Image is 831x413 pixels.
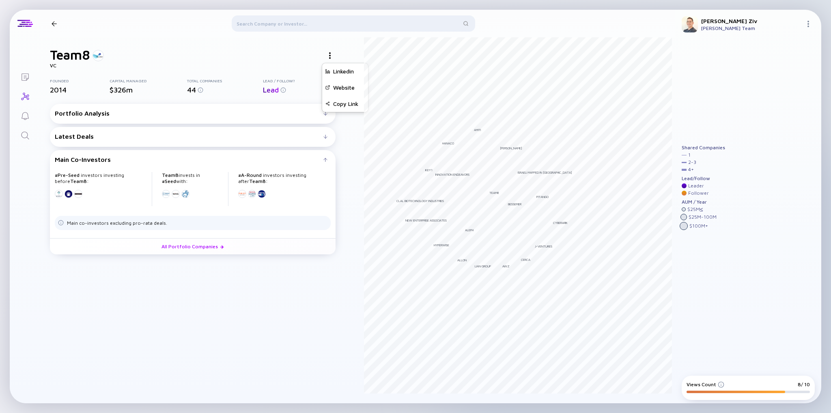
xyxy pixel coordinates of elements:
div: [PERSON_NAME] [500,146,522,150]
div: Founded [50,78,110,83]
div: [PERSON_NAME] Team [701,25,802,31]
a: All Portfolio Companies [50,238,336,254]
div: Team8 [489,191,499,195]
strong: Team8 [162,172,179,178]
div: New Enterprise Associates [405,218,447,222]
div: Allon [457,258,467,262]
div: CyberArk [553,221,568,225]
div: ≤ [700,206,703,212]
span: investors investing before : [55,172,124,184]
div: Cerca [521,258,530,262]
div: Views Count [687,381,724,387]
div: Clal Biotechnology Industries [396,199,444,203]
div: Leader [688,183,704,189]
div: Bessemer [508,202,521,206]
div: 2014 [50,86,110,94]
div: LIAN Group [475,264,491,268]
img: Investor Actions [329,52,331,59]
div: Main Co-Investors [55,156,323,163]
div: $326m [110,86,187,94]
strong: Team8 [249,178,266,184]
div: Linkedin [322,63,368,80]
div: Copy Link [322,96,368,112]
img: Info for Total Companies [198,87,203,93]
div: $ 25M [687,206,703,212]
div: Capital Managed [110,78,187,83]
span: Lead [263,86,279,94]
div: Portfolio Analysis [55,110,323,117]
img: Team8 Website [325,85,330,90]
div: [PERSON_NAME] Ziv [701,17,802,24]
div: Latest Deals [55,133,323,140]
div: Key1 [425,168,433,172]
img: Share Team8 Investor Page Link [325,101,330,106]
div: Follower [688,190,709,196]
div: AUM / Year [682,199,725,205]
a: Investor Map [10,86,40,105]
div: Lead / Follow? [263,78,336,83]
div: Lead/Follow [682,176,725,181]
div: 8/ 10 [798,381,810,387]
div: 4 + [688,167,694,172]
div: 1 [688,152,691,158]
img: Omer Profile Picture [682,16,698,32]
div: Website [322,80,368,96]
div: Israeli Mapped in [GEOGRAPHIC_DATA] [518,170,572,174]
div: Amiti [474,128,481,132]
img: Info for Lead / Follow? [280,87,286,93]
div: Aleph [465,228,474,232]
span: invests in with: [162,172,200,184]
strong: Team8 [70,178,87,184]
img: Team8 Linkedin Page [325,69,330,73]
div: $ 100M + [689,223,708,229]
div: Shared Companies [682,145,725,151]
a: Search [10,125,40,144]
a: Reminders [10,105,40,125]
span: investors investing after : [238,172,306,184]
div: Total Companies [187,78,263,83]
div: VC [50,62,336,69]
strong: # A-Round [238,172,262,178]
div: Main co-investors excluding pro-rata deals. [67,220,167,226]
span: 44 [187,86,196,94]
a: Lists [10,67,40,86]
strong: # Pre-Seed [55,172,80,178]
div: Innovation Endeavors [435,172,469,176]
div: 2 - 3 [688,159,696,165]
div: $ 25M - 100M [689,214,717,220]
strong: # Seed [162,178,176,184]
div: Hanaco [442,141,454,145]
div: Pitango [536,195,549,199]
div: J-Ventures [535,244,552,248]
div: Hyperwise [434,243,449,247]
div: Awz [502,264,510,268]
h1: Team8 [50,47,90,62]
img: Tags Dislacimer info icon [58,220,64,226]
img: Menu [805,21,812,27]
